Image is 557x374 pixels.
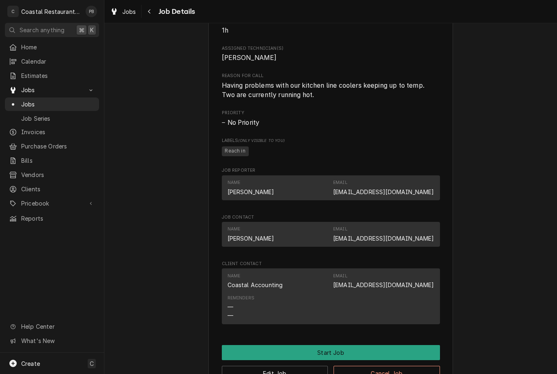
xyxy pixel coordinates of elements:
[21,336,94,345] span: What's New
[79,26,84,34] span: ⌘
[222,214,440,221] span: Job Contact
[228,188,274,196] div: [PERSON_NAME]
[21,185,95,193] span: Clients
[5,154,99,167] a: Bills
[222,73,440,100] div: Reason For Call
[222,175,440,200] div: Contact
[333,226,434,242] div: Email
[222,167,440,174] span: Job Reporter
[21,71,95,80] span: Estimates
[107,5,139,18] a: Jobs
[222,146,249,156] span: Reach in
[21,322,94,331] span: Help Center
[21,360,40,367] span: Create
[143,5,156,18] button: Navigate back
[5,83,99,97] a: Go to Jobs
[222,268,440,328] div: Client Contact List
[222,222,440,247] div: Contact
[222,118,440,128] div: No Priority
[5,334,99,347] a: Go to What's New
[222,345,440,360] div: Button Group Row
[90,359,94,368] span: C
[222,137,440,144] span: Labels
[7,6,19,17] div: Coastal Restaurant Repair's Avatar
[333,281,434,288] a: [EMAIL_ADDRESS][DOMAIN_NAME]
[5,139,99,153] a: Purchase Orders
[222,261,440,267] span: Client Contact
[222,261,440,328] div: Client Contact
[7,6,19,17] div: C
[228,273,241,279] div: Name
[222,175,440,204] div: Job Reporter List
[21,86,83,94] span: Jobs
[222,81,440,100] span: Reason For Call
[5,40,99,54] a: Home
[222,118,440,128] span: Priority
[21,7,81,16] div: Coastal Restaurant Repair
[333,226,347,232] div: Email
[228,295,254,320] div: Reminders
[222,54,277,62] span: [PERSON_NAME]
[228,281,283,289] div: Coastal Accounting
[21,199,83,208] span: Pricebook
[86,6,97,17] div: Phill Blush's Avatar
[222,45,440,52] span: Assigned Technician(s)
[222,167,440,204] div: Job Reporter
[222,137,440,157] div: [object Object]
[5,55,99,68] a: Calendar
[5,112,99,125] a: Job Series
[21,100,95,108] span: Jobs
[222,45,440,63] div: Assigned Technician(s)
[228,234,274,243] div: [PERSON_NAME]
[21,142,95,150] span: Purchase Orders
[222,214,440,251] div: Job Contact
[5,23,99,37] button: Search anything⌘K
[333,188,434,195] a: [EMAIL_ADDRESS][DOMAIN_NAME]
[21,128,95,136] span: Invoices
[5,97,99,111] a: Jobs
[228,303,233,311] div: —
[21,57,95,66] span: Calendar
[21,114,95,123] span: Job Series
[222,53,440,63] span: Assigned Technician(s)
[122,7,136,16] span: Jobs
[222,73,440,79] span: Reason For Call
[222,18,440,35] div: Estimated Job Duration
[5,168,99,181] a: Vendors
[5,125,99,139] a: Invoices
[333,179,347,186] div: Email
[228,226,274,242] div: Name
[5,212,99,225] a: Reports
[238,138,284,143] span: (Only Visible to You)
[222,110,440,116] span: Priority
[21,43,95,51] span: Home
[21,156,95,165] span: Bills
[222,110,440,127] div: Priority
[86,6,97,17] div: PB
[222,222,440,250] div: Job Contact List
[20,26,64,34] span: Search anything
[222,27,228,34] span: 1h
[333,273,347,279] div: Email
[21,214,95,223] span: Reports
[228,273,283,289] div: Name
[228,179,274,196] div: Name
[222,345,440,360] button: Start Job
[228,179,241,186] div: Name
[5,69,99,82] a: Estimates
[333,235,434,242] a: [EMAIL_ADDRESS][DOMAIN_NAME]
[222,145,440,157] span: [object Object]
[333,179,434,196] div: Email
[228,311,233,320] div: —
[222,26,440,35] span: Estimated Job Duration
[228,226,241,232] div: Name
[333,273,434,289] div: Email
[228,295,254,301] div: Reminders
[156,6,195,17] span: Job Details
[5,182,99,196] a: Clients
[90,26,94,34] span: K
[5,197,99,210] a: Go to Pricebook
[5,320,99,333] a: Go to Help Center
[21,170,95,179] span: Vendors
[222,268,440,324] div: Contact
